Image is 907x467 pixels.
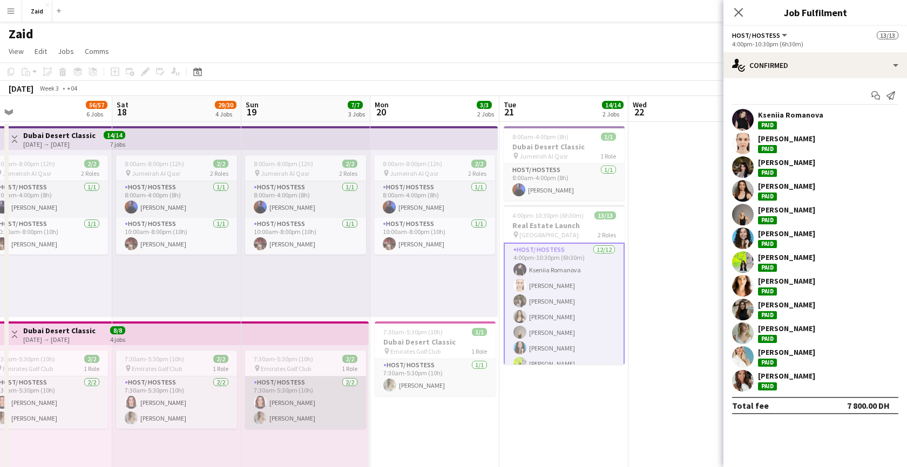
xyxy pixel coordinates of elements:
span: Sat [117,100,128,109]
app-job-card: 8:00am-8:00pm (12h)2/2 Jumeirah Al Qasr2 RolesHost/ Hostess1/18:00am-4:00pm (8h)[PERSON_NAME]Host... [374,155,495,255]
span: Jobs [58,46,74,56]
div: 8:00am-8:00pm (12h)2/2 Jumeirah Al Qasr2 RolesHost/ Hostess1/18:00am-4:00pm (8h)[PERSON_NAME]Host... [116,155,237,255]
div: Paid [758,216,777,224]
span: 2 Roles [468,169,486,177]
div: Total fee [732,400,769,411]
div: 7:30am-5:30pm (10h)1/1Dubai Desert Classic Emirates Golf Club1 RoleHost/ Hostess1/17:30am-5:30pm ... [375,321,496,396]
span: 2/2 [213,160,228,168]
span: Edit [35,46,47,56]
div: 4:00pm-10:30pm (6h30m) [732,40,898,48]
div: Confirmed [723,52,907,78]
span: 8:00am-8:00pm (12h) [125,160,184,168]
span: 7:30am-5:30pm (10h) [125,355,184,363]
div: 4 Jobs [215,110,236,118]
app-card-role: Host/ Hostess1/18:00am-4:00pm (8h)[PERSON_NAME] [116,181,237,218]
span: 7/7 [348,101,363,109]
div: +04 [67,84,77,92]
h3: Real Estate Launch [504,221,625,230]
span: 2 Roles [81,169,99,177]
div: [PERSON_NAME] [758,229,815,238]
h1: Zaid [9,26,33,42]
div: 7 800.00 DH [847,400,890,411]
span: View [9,46,24,56]
span: 1 Role [600,152,616,160]
span: 1/1 [472,328,487,336]
app-card-role: Host/ Hostess2/27:30am-5:30pm (10h)[PERSON_NAME][PERSON_NAME] [116,376,237,429]
span: Emirates Golf Club [261,365,311,373]
app-card-role: Host/ Hostess1/110:00am-8:00pm (10h)[PERSON_NAME] [374,218,495,255]
span: Host/ Hostess [732,31,780,39]
div: 7 jobs [110,139,125,148]
span: 4:00pm-10:30pm (6h30m) [512,211,584,219]
span: 2/2 [213,355,228,363]
span: 8:00am-4:00pm (8h) [512,133,568,141]
span: 2 Roles [598,231,616,239]
span: 1 Role [84,365,99,373]
div: Paid [758,264,777,272]
div: [PERSON_NAME] [758,134,815,143]
span: 13/13 [877,31,898,39]
span: 7:30am-5:30pm (10h) [383,328,443,336]
app-card-role: Host/ Hostess1/17:30am-5:30pm (10h)[PERSON_NAME] [375,359,496,396]
span: 2/2 [342,355,357,363]
span: 7:30am-5:30pm (10h) [254,355,313,363]
span: Tue [504,100,516,109]
app-card-role: Host/ Hostess1/18:00am-4:00pm (8h)[PERSON_NAME] [245,181,366,218]
div: [PERSON_NAME] [758,276,815,286]
span: 22 [631,106,647,118]
a: Jobs [53,44,78,58]
span: 56/57 [86,101,107,109]
div: [PERSON_NAME] [758,347,815,357]
a: Edit [30,44,51,58]
app-card-role: Host/ Hostess1/110:00am-8:00pm (10h)[PERSON_NAME] [245,218,366,255]
span: Jumeirah Al Qasr [261,169,309,177]
div: Paid [758,145,777,153]
h3: Dubai Desert Classic [504,142,625,152]
app-job-card: 4:00pm-10:30pm (6h30m)13/13Real Estate Launch [GEOGRAPHIC_DATA]2 RolesHost/ Hostess12/124:00pm-10... [504,205,625,365]
app-card-role: Host/ Hostess1/110:00am-8:00pm (10h)[PERSON_NAME] [116,218,237,255]
div: Paid [758,287,777,296]
span: Emirates Golf Club [132,365,182,373]
span: Wed [633,100,647,109]
app-card-role: Host/ Hostess1/18:00am-4:00pm (8h)[PERSON_NAME] [504,164,625,201]
span: 1 Role [471,347,487,355]
div: Paid [758,193,777,201]
span: 2 Roles [339,169,357,177]
app-card-role: Host/ Hostess1/18:00am-4:00pm (8h)[PERSON_NAME] [374,181,495,218]
div: Paid [758,240,777,248]
span: 14/14 [602,101,624,109]
div: [PERSON_NAME] [758,252,815,262]
app-job-card: 7:30am-5:30pm (10h)2/2 Emirates Golf Club1 RoleHost/ Hostess2/27:30am-5:30pm (10h)[PERSON_NAME][P... [116,351,237,429]
app-job-card: 8:00am-8:00pm (12h)2/2 Jumeirah Al Qasr2 RolesHost/ Hostess1/18:00am-4:00pm (8h)[PERSON_NAME]Host... [245,155,366,255]
span: 1 Role [342,365,357,373]
span: 19 [244,106,259,118]
div: Paid [758,382,777,390]
button: Host/ Hostess [732,31,789,39]
h3: Dubai Desert Classic [23,326,96,335]
div: [PERSON_NAME] [758,371,815,381]
div: [PERSON_NAME] [758,205,815,215]
a: Comms [80,44,113,58]
div: [DATE] [9,83,33,94]
div: 8:00am-4:00pm (8h)1/1Dubai Desert Classic Jumeirah Al Qasr1 RoleHost/ Hostess1/18:00am-4:00pm (8h... [504,126,625,201]
button: Zaid [22,1,52,22]
span: 18 [115,106,128,118]
div: [PERSON_NAME] [758,157,815,167]
span: 20 [373,106,389,118]
div: [PERSON_NAME] [758,181,815,191]
div: Paid [758,359,777,367]
span: 8:00am-8:00pm (12h) [254,160,313,168]
span: 1 Role [213,365,228,373]
h3: Job Fulfilment [723,5,907,19]
span: 2 Roles [210,169,228,177]
div: [PERSON_NAME] [758,300,815,310]
span: Emirates Golf Club [3,365,53,373]
span: 8/8 [110,326,125,334]
span: 29/30 [215,101,236,109]
span: Jumeirah Al Qasr [519,152,568,160]
span: 2/2 [84,160,99,168]
app-job-card: 7:30am-5:30pm (10h)2/2 Emirates Golf Club1 RoleHost/ Hostess2/27:30am-5:30pm (10h)[PERSON_NAME][P... [245,351,366,429]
